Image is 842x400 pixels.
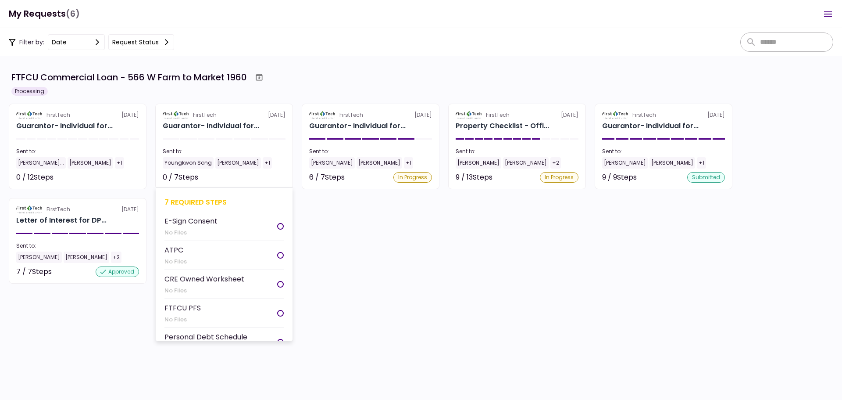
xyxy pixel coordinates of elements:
div: [DATE] [163,111,285,119]
div: Not started [100,172,139,183]
div: ATPC [164,245,187,256]
div: 7 required steps [164,197,284,208]
div: E-Sign Consent [164,216,218,227]
div: [PERSON_NAME] [309,157,355,169]
div: FirstTech [632,111,656,119]
div: 7 / 7 Steps [16,267,52,277]
div: [PERSON_NAME] [602,157,648,169]
span: (6) [66,5,80,23]
div: [PERSON_NAME] [215,157,261,169]
div: Filter by: [9,34,174,50]
div: Sent to: [456,148,578,155]
div: FirstTech [46,111,70,119]
div: [PERSON_NAME] [68,157,113,169]
img: Partner logo [163,111,189,119]
button: date [48,34,105,50]
div: Sent to: [602,148,725,155]
button: Open menu [817,4,838,25]
div: FTFCU PFS [164,303,201,314]
div: +1 [263,157,272,169]
div: 0 / 7 Steps [163,172,198,183]
div: Property Checklist - Office Retail for DP REALTY INVESTMENT, LLC 566 W Farm to Market 1960 [456,121,549,131]
div: In Progress [540,172,578,183]
div: FirstTech [46,205,70,213]
div: In Progress [393,172,432,183]
div: +1 [697,157,706,169]
div: Sent to: [16,148,139,155]
div: Youngkwon Song [163,157,214,169]
div: Sent to: [16,242,139,250]
h1: My Requests [9,5,80,23]
div: +1 [115,157,124,169]
div: Guarantor- Individual for DP REALTY INVESTMENT, LLC Johnny Yun [309,121,406,131]
div: [PERSON_NAME] [503,157,549,169]
div: date [52,37,67,47]
button: Request status [108,34,174,50]
div: [DATE] [16,111,139,119]
div: +2 [550,157,561,169]
div: [DATE] [456,111,578,119]
div: Sent to: [163,148,285,155]
div: 9 / 9 Steps [602,172,637,183]
div: [DATE] [602,111,725,119]
div: 6 / 7 Steps [309,172,345,183]
img: Partner logo [602,111,629,119]
div: submitted [687,172,725,183]
div: [PERSON_NAME] [64,252,109,263]
img: Partner logo [309,111,336,119]
div: +2 [111,252,121,263]
div: [PERSON_NAME] [456,157,501,169]
div: 9 / 13 Steps [456,172,492,183]
div: No Files [164,257,187,266]
div: +1 [404,157,413,169]
div: No Files [164,286,244,295]
div: [PERSON_NAME] [357,157,402,169]
div: approved [96,267,139,277]
div: Not started [246,172,285,183]
img: Partner logo [16,205,43,213]
div: No Files [164,228,218,237]
div: Personal Debt Schedule [164,332,247,342]
div: FTFCU Commercial Loan - 566 W Farm to Market 1960 [11,71,247,84]
div: No Files [164,315,201,324]
div: CRE Owned Worksheet [164,274,244,285]
img: Partner logo [16,111,43,119]
div: [PERSON_NAME]... [16,157,66,169]
button: Archive workflow [251,69,267,85]
div: Guarantor- Individual for DP REALTY INVESTMENT, LLC John Chongshin Kang [16,121,113,131]
img: Partner logo [456,111,482,119]
div: [DATE] [309,111,432,119]
div: FirstTech [339,111,363,119]
div: [PERSON_NAME] [16,252,62,263]
div: Letter of Interest for DP REALTY INVESTMENT, LLC 566 W Farm to Market 1960 [16,215,107,226]
div: [DATE] [16,205,139,213]
div: FirstTech [486,111,510,119]
div: Sent to: [309,148,432,155]
div: FirstTech [193,111,217,119]
div: Guarantor- Individual for DP REALTY INVESTMENT, LLC Youngkwon Song [163,121,259,131]
div: 0 / 12 Steps [16,172,54,183]
div: [PERSON_NAME] [649,157,695,169]
div: Processing [11,87,48,96]
div: Guarantor- Individual for DP REALTY INVESTMENT, LLC Paul Kirkley [602,121,699,131]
